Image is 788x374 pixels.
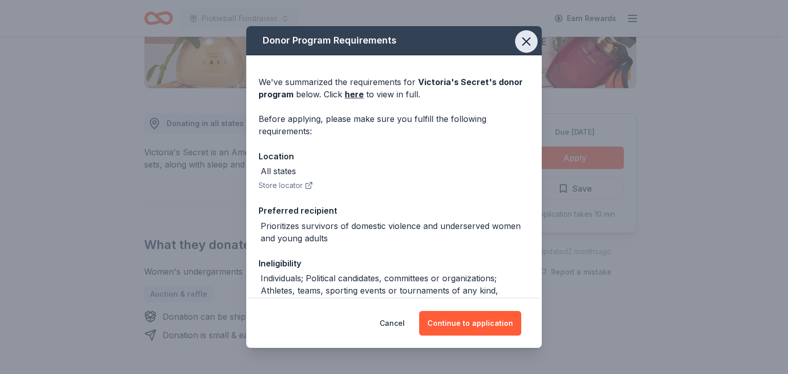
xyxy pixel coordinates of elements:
[259,204,529,217] div: Preferred recipient
[261,165,296,177] div: All states
[259,150,529,163] div: Location
[246,26,542,55] div: Donor Program Requirements
[261,220,529,244] div: Prioritizes survivors of domestic violence and underserved women and young adults
[259,179,313,192] button: Store locator
[259,113,529,137] div: Before applying, please make sure you fulfill the following requirements:
[345,88,364,100] a: here
[259,257,529,270] div: Ineligibility
[380,311,405,336] button: Cancel
[259,76,529,100] div: We've summarized the requirements for below. Click to view in full.
[419,311,521,336] button: Continue to application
